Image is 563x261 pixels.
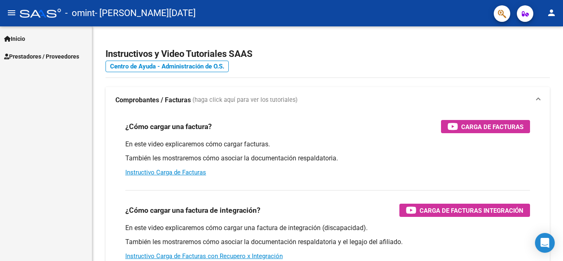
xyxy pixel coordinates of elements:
div: Open Intercom Messenger [535,233,555,253]
a: Instructivo Carga de Facturas con Recupero x Integración [125,252,283,260]
strong: Comprobantes / Facturas [115,96,191,105]
span: Carga de Facturas [461,122,523,132]
span: Inicio [4,34,25,43]
p: En este video explicaremos cómo cargar facturas. [125,140,530,149]
button: Carga de Facturas Integración [399,204,530,217]
h2: Instructivos y Video Tutoriales SAAS [106,46,550,62]
mat-icon: person [547,8,556,18]
mat-expansion-panel-header: Comprobantes / Facturas (haga click aquí para ver los tutoriales) [106,87,550,113]
a: Instructivo Carga de Facturas [125,169,206,176]
span: Prestadores / Proveedores [4,52,79,61]
span: - [PERSON_NAME][DATE] [95,4,196,22]
span: - omint [65,4,95,22]
h3: ¿Cómo cargar una factura de integración? [125,205,260,216]
p: También les mostraremos cómo asociar la documentación respaldatoria. [125,154,530,163]
a: Centro de Ayuda - Administración de O.S. [106,61,229,72]
span: Carga de Facturas Integración [420,205,523,216]
p: También les mostraremos cómo asociar la documentación respaldatoria y el legajo del afiliado. [125,237,530,247]
span: (haga click aquí para ver los tutoriales) [192,96,298,105]
mat-icon: menu [7,8,16,18]
button: Carga de Facturas [441,120,530,133]
h3: ¿Cómo cargar una factura? [125,121,212,132]
p: En este video explicaremos cómo cargar una factura de integración (discapacidad). [125,223,530,233]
